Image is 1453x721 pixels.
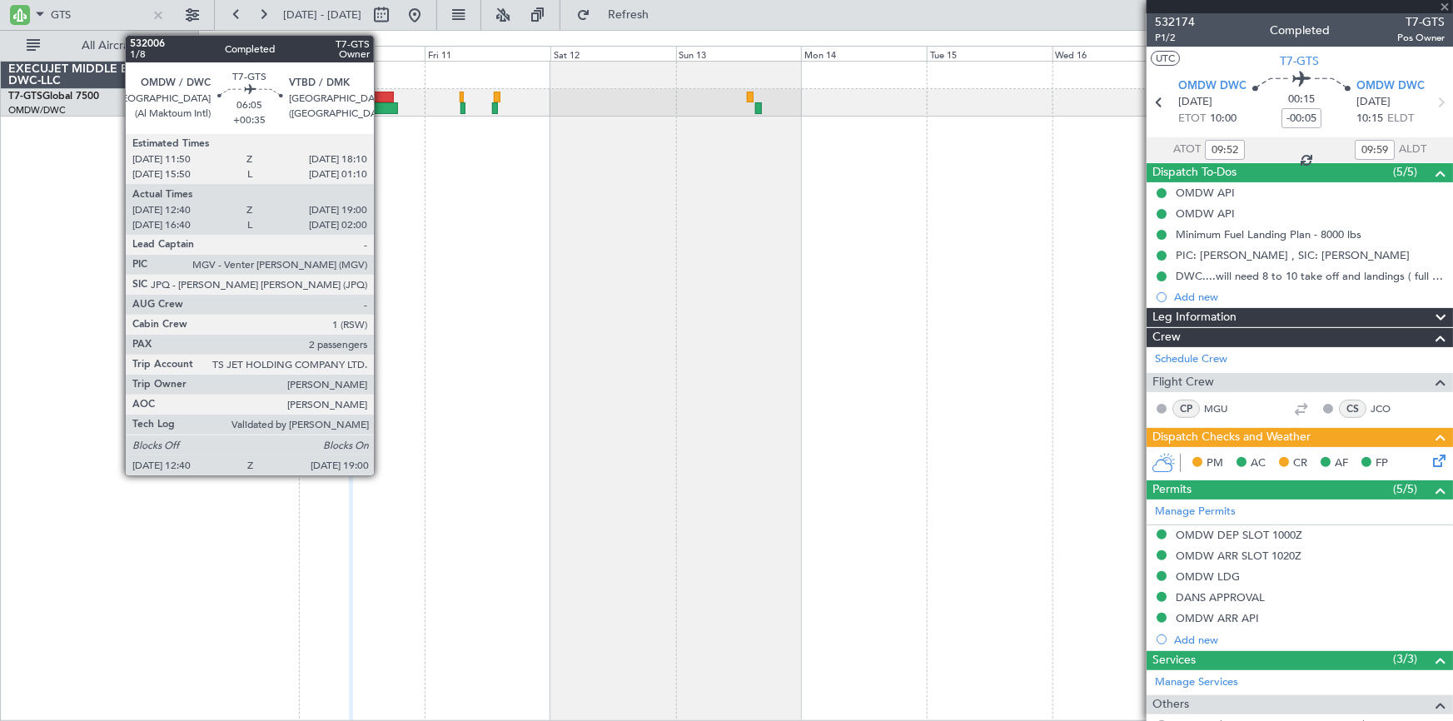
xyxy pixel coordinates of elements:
[1155,504,1236,520] a: Manage Permits
[1176,227,1361,241] div: Minimum Fuel Landing Plan - 8000 lbs
[1251,455,1266,472] span: AC
[1339,400,1366,418] div: CS
[1176,590,1265,604] div: DANS APPROVAL
[1176,248,1410,262] div: PIC: [PERSON_NAME] , SIC: [PERSON_NAME]
[8,92,42,102] span: T7-GTS
[1178,78,1246,95] span: OMDW DWC
[1356,111,1383,127] span: 10:15
[1176,549,1301,563] div: OMDW ARR SLOT 1020Z
[1393,650,1417,668] span: (3/3)
[550,46,676,61] div: Sat 12
[1155,674,1238,691] a: Manage Services
[1210,111,1237,127] span: 10:00
[18,32,181,59] button: All Aircraft
[174,46,300,61] div: Wed 9
[202,33,230,47] div: [DATE]
[801,46,927,61] div: Mon 14
[1178,94,1212,111] span: [DATE]
[299,46,425,61] div: Thu 10
[1376,455,1388,472] span: FP
[1174,290,1445,304] div: Add new
[1393,480,1417,498] span: (5/5)
[927,46,1052,61] div: Tue 15
[1155,13,1195,31] span: 532174
[569,2,669,28] button: Refresh
[1052,46,1178,61] div: Wed 16
[1356,94,1391,111] span: [DATE]
[1387,111,1414,127] span: ELDT
[676,46,802,61] div: Sun 13
[1178,111,1206,127] span: ETOT
[1204,401,1242,416] a: MGU
[1152,328,1181,347] span: Crew
[1207,455,1223,472] span: PM
[1152,373,1214,392] span: Flight Crew
[1393,163,1417,181] span: (5/5)
[1172,400,1200,418] div: CP
[1176,611,1259,625] div: OMDW ARR API
[1335,455,1348,472] span: AF
[1176,269,1445,283] div: DWC....will need 8 to 10 take off and landings ( full stop, touch and goes and m
[1288,92,1315,108] span: 00:15
[283,7,361,22] span: [DATE] - [DATE]
[1397,13,1445,31] span: T7-GTS
[1173,142,1201,158] span: ATOT
[1152,308,1237,327] span: Leg Information
[1155,31,1195,45] span: P1/2
[1176,186,1235,200] div: OMDW API
[8,92,99,102] a: T7-GTSGlobal 7500
[1176,206,1235,221] div: OMDW API
[1371,401,1408,416] a: JCO
[1176,569,1240,584] div: OMDW LDG
[594,9,664,21] span: Refresh
[1176,528,1302,542] div: OMDW DEP SLOT 1000Z
[1270,22,1330,40] div: Completed
[1293,455,1307,472] span: CR
[1174,633,1445,647] div: Add new
[1356,78,1425,95] span: OMDW DWC
[1152,480,1192,500] span: Permits
[8,104,66,117] a: OMDW/DWC
[43,40,176,52] span: All Aircraft
[1281,52,1320,70] span: T7-GTS
[1397,31,1445,45] span: Pos Owner
[1151,51,1180,66] button: UTC
[1152,428,1311,447] span: Dispatch Checks and Weather
[51,2,147,27] input: A/C (Reg. or Type)
[1155,351,1227,368] a: Schedule Crew
[1152,163,1237,182] span: Dispatch To-Dos
[425,46,550,61] div: Fri 11
[1399,142,1426,158] span: ALDT
[1152,695,1189,714] span: Others
[1152,651,1196,670] span: Services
